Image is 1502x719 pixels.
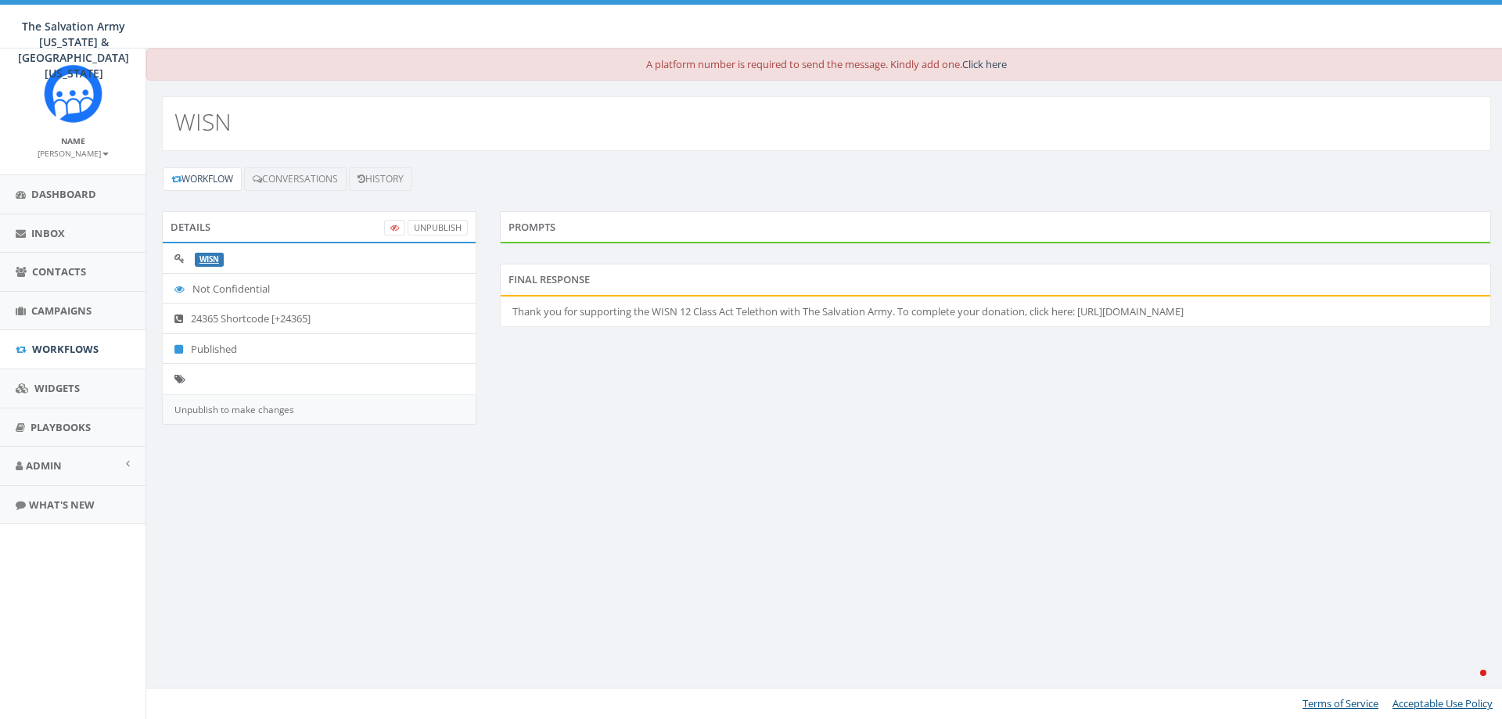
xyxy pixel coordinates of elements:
a: History [349,167,412,191]
small: Name [61,135,85,146]
span: Contacts [32,264,86,279]
span: Dashboard [31,187,96,201]
div: Prompts [500,211,1491,243]
iframe: Intercom live chat [1449,666,1486,703]
a: UnPublish [408,220,468,236]
li: 24365 Shortcode [+24365] [163,303,476,334]
a: WISN [199,254,219,264]
a: Terms of Service [1303,696,1378,710]
small: [PERSON_NAME] [38,148,109,159]
a: Workflow [163,167,242,191]
h2: WISN [174,109,232,135]
span: Workflows [32,342,99,356]
span: Inbox [31,226,65,240]
a: Conversations [244,167,347,191]
div: Unpublish to make changes [162,395,476,425]
div: Final Response [500,264,1491,295]
div: Details [162,211,476,243]
img: Rally_Corp_Icon_1.png [44,64,102,123]
a: [PERSON_NAME] [38,146,109,160]
span: What's New [29,498,95,512]
li: Thank you for supporting the WISN 12 Class Act Telethon with The Salvation Army. To complete your... [501,297,1490,327]
span: Playbooks [31,420,91,434]
li: Published [163,333,476,365]
span: Campaigns [31,304,92,318]
span: The Salvation Army [US_STATE] & [GEOGRAPHIC_DATA][US_STATE] [18,19,129,81]
span: Widgets [34,381,80,395]
li: Not Confidential [163,273,476,304]
a: Acceptable Use Policy [1392,696,1493,710]
a: Click here [962,57,1007,71]
span: Admin [26,458,62,473]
